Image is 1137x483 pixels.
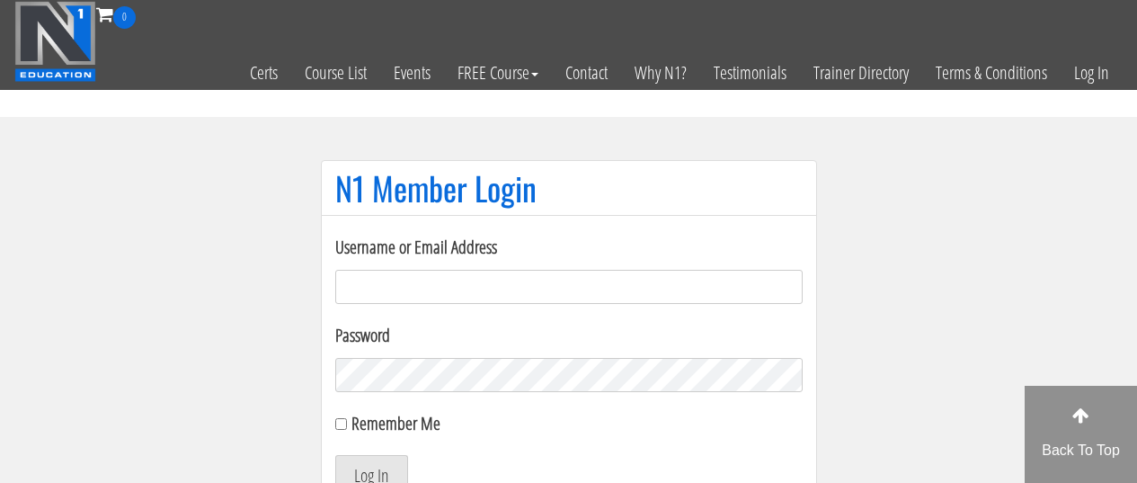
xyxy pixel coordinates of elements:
a: Events [380,29,444,117]
p: Back To Top [1025,440,1137,461]
label: Remember Me [351,411,440,435]
a: Contact [552,29,621,117]
span: 0 [113,6,136,29]
label: Password [335,322,803,349]
label: Username or Email Address [335,234,803,261]
a: Log In [1061,29,1123,117]
a: Terms & Conditions [922,29,1061,117]
a: FREE Course [444,29,552,117]
a: 0 [96,2,136,26]
a: Trainer Directory [800,29,922,117]
a: Testimonials [700,29,800,117]
a: Why N1? [621,29,700,117]
a: Course List [291,29,380,117]
img: n1-education [14,1,96,82]
a: Certs [236,29,291,117]
h1: N1 Member Login [335,170,803,206]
